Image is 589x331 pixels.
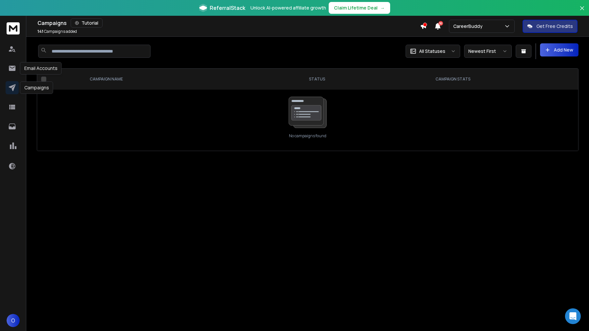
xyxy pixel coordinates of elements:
button: Newest First [464,45,512,58]
button: Tutorial [71,18,103,28]
button: Add New [540,43,578,56]
button: O [7,314,20,327]
button: Get Free Credits [523,20,577,33]
p: Campaigns added [37,29,77,34]
button: Close banner [578,4,586,20]
th: STATUS [267,69,367,90]
th: CAMPAIGN STATS [367,69,538,90]
p: Get Free Credits [536,23,573,30]
p: No campaigns found [289,133,326,139]
span: → [380,5,385,11]
p: All Statuses [419,48,445,55]
div: Email Accounts [20,62,62,75]
div: Campaigns [37,18,420,28]
span: 50 [438,21,443,26]
div: Campaigns [20,81,53,94]
span: ReferralStack [210,4,245,12]
p: Unlock AI-powered affiliate growth [250,5,326,11]
p: CareerBuddy [453,23,485,30]
span: 141 [37,29,43,34]
div: Open Intercom Messenger [565,308,581,324]
th: CAMPAIGN NAME [82,69,267,90]
button: Claim Lifetime Deal→ [329,2,390,14]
